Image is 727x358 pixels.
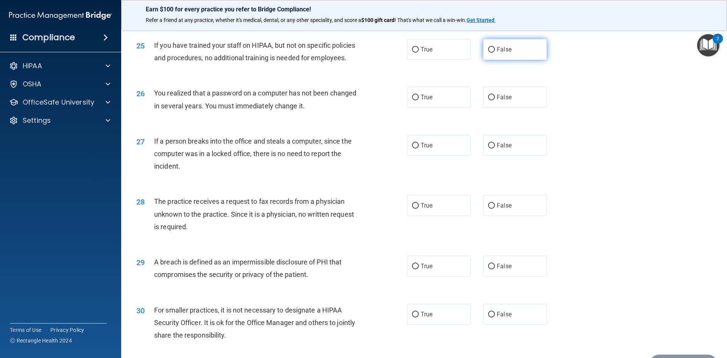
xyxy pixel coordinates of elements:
[146,17,361,23] span: Refer a friend at any practice, whether it's medical, dental, or any other speciality, and score a
[361,17,395,23] strong: $100 gift card
[9,116,110,125] a: Settings
[23,80,42,89] p: OSHA
[146,6,702,13] p: Earn $100 for every practice you refer to Bridge Compliance!
[412,143,419,149] input: True
[10,326,41,334] a: Terms of Use
[50,326,84,334] a: Privacy Policy
[154,89,356,109] span: You realized that a password on a computer has not been changed in several years. You must immedi...
[421,46,432,53] span: True
[22,32,75,43] h4: Compliance
[23,116,51,125] p: Settings
[697,34,719,56] button: Open Resource Center, 2 new notifications
[412,264,419,269] input: True
[136,137,145,146] span: 27
[497,263,512,270] span: False
[154,41,355,62] span: If you have trained your staff on HIPAA, but not on specific policies and procedures, no addition...
[9,98,110,107] a: OfficeSafe University
[421,263,432,270] span: True
[9,8,112,23] img: PMB logo
[488,203,495,209] input: False
[497,311,512,318] span: False
[23,98,94,107] p: OfficeSafe University
[136,306,145,315] span: 30
[421,311,432,318] span: True
[421,202,432,209] span: True
[497,46,512,53] span: False
[497,142,512,149] span: False
[488,264,495,269] input: False
[488,95,495,100] input: False
[9,61,110,70] a: HIPAA
[136,197,145,206] span: 28
[488,143,495,149] input: False
[497,94,512,101] span: False
[412,312,419,317] input: True
[23,61,42,70] p: HIPAA
[466,17,496,23] a: Get Started
[488,312,495,317] input: False
[395,17,466,23] span: ! That's what we call a win-win.
[412,95,419,100] input: True
[488,47,495,53] input: False
[466,17,495,23] strong: Get Started
[154,137,352,170] span: If a person breaks into the office and steals a computer, since the computer was in a locked offi...
[154,306,355,339] span: For smaller practices, it is not necessary to designate a HIPAA Security Officer. It is ok for th...
[412,203,419,209] input: True
[136,258,145,267] span: 29
[421,142,432,149] span: True
[154,258,342,278] span: A breach is defined as an impermissible disclosure of PHI that compromises the security or privac...
[412,47,419,53] input: True
[497,202,512,209] span: False
[421,94,432,101] span: True
[136,41,145,50] span: 25
[9,80,110,89] a: OSHA
[136,89,145,98] span: 26
[154,197,354,230] span: The practice receives a request to fax records from a physician unknown to the practice. Since it...
[10,337,72,344] span: Ⓒ Rectangle Health 2024
[716,39,719,48] div: 2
